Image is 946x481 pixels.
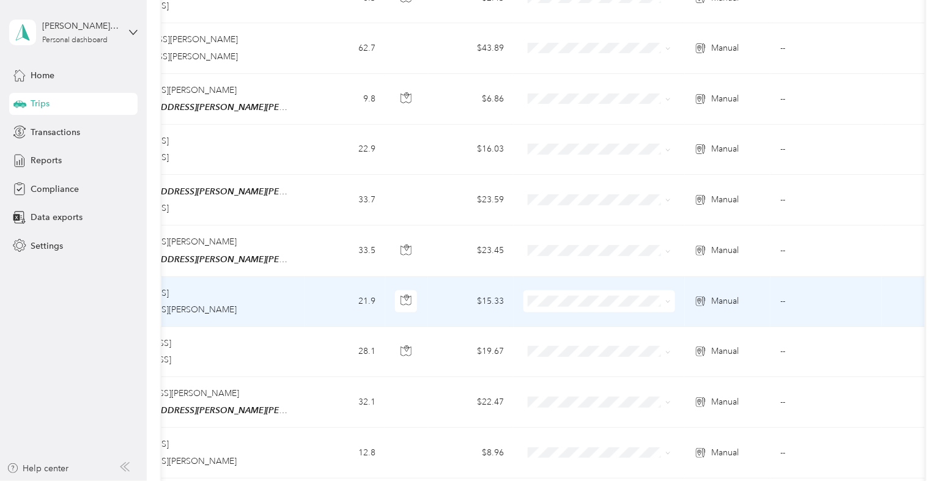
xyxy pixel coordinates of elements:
[770,125,882,175] td: --
[770,74,882,125] td: --
[711,395,739,409] span: Manual
[31,154,62,167] span: Reports
[42,37,108,44] div: Personal dashboard
[305,74,385,125] td: 9.8
[770,277,882,327] td: --
[91,456,237,466] span: [STREET_ADDRESS][PERSON_NAME]
[7,462,69,475] button: Help center
[428,226,514,276] td: $23.45
[31,240,63,252] span: Settings
[94,388,239,398] span: [STREET_ADDRESS][PERSON_NAME]
[711,345,739,358] span: Manual
[305,23,385,73] td: 62.7
[428,175,514,226] td: $23.59
[305,377,385,428] td: 32.1
[428,125,514,175] td: $16.03
[428,327,514,377] td: $19.67
[770,226,882,276] td: --
[42,20,119,32] div: [PERSON_NAME][EMAIL_ADDRESS][DOMAIN_NAME]
[31,97,50,110] span: Trips
[91,186,338,197] span: Home ([STREET_ADDRESS][PERSON_NAME][PERSON_NAME])
[770,377,882,428] td: --
[305,175,385,226] td: 33.7
[305,428,385,478] td: 12.8
[770,175,882,226] td: --
[305,277,385,327] td: 21.9
[305,327,385,377] td: 28.1
[91,254,338,265] span: Home ([STREET_ADDRESS][PERSON_NAME][PERSON_NAME])
[878,413,946,481] iframe: Everlance-gr Chat Button Frame
[711,92,739,106] span: Manual
[305,226,385,276] td: 33.5
[91,405,338,416] span: Home ([STREET_ADDRESS][PERSON_NAME][PERSON_NAME])
[305,125,385,175] td: 22.9
[91,304,237,315] span: [STREET_ADDRESS][PERSON_NAME]
[711,295,739,308] span: Manual
[31,211,83,224] span: Data exports
[91,85,237,95] span: [STREET_ADDRESS][PERSON_NAME]
[92,34,238,45] span: [STREET_ADDRESS][PERSON_NAME]
[428,277,514,327] td: $15.33
[770,428,882,478] td: --
[31,183,79,196] span: Compliance
[428,377,514,428] td: $22.47
[770,23,882,73] td: --
[711,244,739,257] span: Manual
[31,69,54,82] span: Home
[711,446,739,460] span: Manual
[711,193,739,207] span: Manual
[428,74,514,125] td: $6.86
[91,102,338,112] span: Home ([STREET_ADDRESS][PERSON_NAME][PERSON_NAME])
[770,327,882,377] td: --
[91,237,237,247] span: [STREET_ADDRESS][PERSON_NAME]
[428,428,514,478] td: $8.96
[31,126,80,139] span: Transactions
[711,142,739,156] span: Manual
[428,23,514,73] td: $43.89
[711,42,739,55] span: Manual
[92,51,238,62] span: [STREET_ADDRESS][PERSON_NAME]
